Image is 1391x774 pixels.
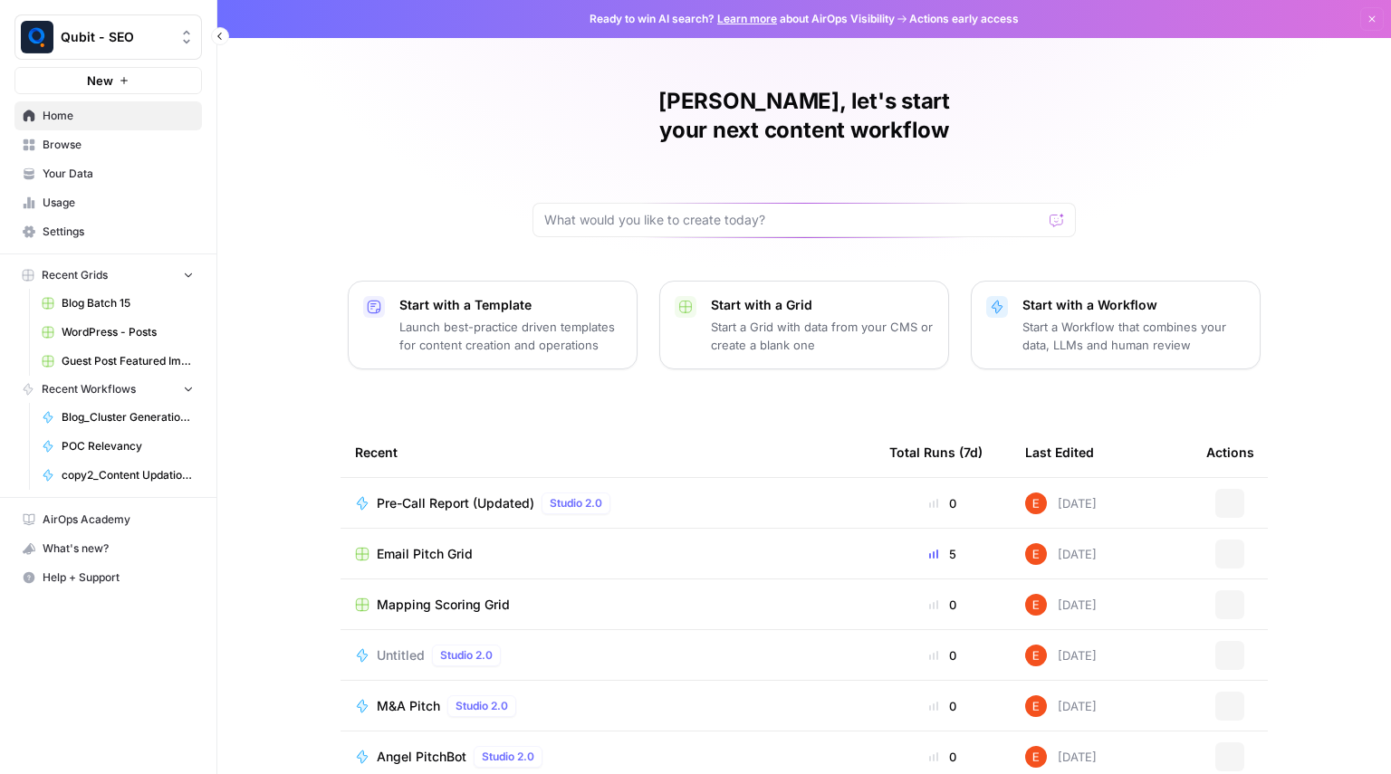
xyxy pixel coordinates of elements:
[34,318,202,347] a: WordPress - Posts
[355,427,860,477] div: Recent
[889,646,996,664] div: 0
[889,596,996,614] div: 0
[377,697,440,715] span: M&A Pitch
[62,438,194,454] span: POC Relevancy
[14,159,202,188] a: Your Data
[62,324,194,340] span: WordPress - Posts
[34,289,202,318] a: Blog Batch 15
[14,376,202,403] button: Recent Workflows
[1025,645,1097,666] div: [DATE]
[1025,645,1047,666] img: ajf8yqgops6ssyjpn8789yzw4nvp
[1025,492,1097,514] div: [DATE]
[399,318,622,354] p: Launch best-practice driven templates for content creation and operations
[1025,543,1097,565] div: [DATE]
[377,596,510,614] span: Mapping Scoring Grid
[550,495,602,511] span: Studio 2.0
[43,108,194,124] span: Home
[62,467,194,483] span: copy2_Content Updation V4 Workflow
[21,21,53,53] img: Qubit - SEO Logo
[34,461,202,490] a: copy2_Content Updation V4 Workflow
[889,427,983,477] div: Total Runs (7d)
[42,267,108,283] span: Recent Grids
[43,569,194,586] span: Help + Support
[377,646,425,664] span: Untitled
[34,403,202,432] a: Blog_Cluster Generation V3 with WP Integration [Live site]
[532,87,1076,145] h1: [PERSON_NAME], let's start your next content workflow
[14,67,202,94] button: New
[1025,492,1047,514] img: ajf8yqgops6ssyjpn8789yzw4nvp
[355,746,860,768] a: Angel PitchBotStudio 2.0
[889,545,996,563] div: 5
[43,166,194,182] span: Your Data
[43,195,194,211] span: Usage
[1025,427,1094,477] div: Last Edited
[87,72,113,90] span: New
[889,748,996,766] div: 0
[62,295,194,311] span: Blog Batch 15
[14,563,202,592] button: Help + Support
[34,347,202,376] a: Guest Post Featured Image Grid
[14,262,202,289] button: Recent Grids
[711,318,934,354] p: Start a Grid with data from your CMS or create a blank one
[590,11,895,27] span: Ready to win AI search? about AirOps Visibility
[355,695,860,717] a: M&A PitchStudio 2.0
[377,545,473,563] span: Email Pitch Grid
[62,409,194,425] span: Blog_Cluster Generation V3 with WP Integration [Live site]
[909,11,1019,27] span: Actions early access
[1025,695,1047,717] img: ajf8yqgops6ssyjpn8789yzw4nvp
[355,645,860,666] a: UntitledStudio 2.0
[42,381,136,397] span: Recent Workflows
[14,534,202,563] button: What's new?
[399,296,622,314] p: Start with a Template
[717,12,777,25] a: Learn more
[482,749,534,765] span: Studio 2.0
[14,101,202,130] a: Home
[1025,746,1097,768] div: [DATE]
[14,14,202,60] button: Workspace: Qubit - SEO
[1025,594,1097,616] div: [DATE]
[1022,296,1245,314] p: Start with a Workflow
[1022,318,1245,354] p: Start a Workflow that combines your data, LLMs and human review
[14,505,202,534] a: AirOps Academy
[377,748,466,766] span: Angel PitchBot
[1025,594,1047,616] img: ajf8yqgops6ssyjpn8789yzw4nvp
[971,281,1261,369] button: Start with a WorkflowStart a Workflow that combines your data, LLMs and human review
[1206,427,1254,477] div: Actions
[889,494,996,512] div: 0
[61,28,170,46] span: Qubit - SEO
[544,211,1042,229] input: What would you like to create today?
[711,296,934,314] p: Start with a Grid
[355,492,860,514] a: Pre-Call Report (Updated)Studio 2.0
[456,698,508,714] span: Studio 2.0
[43,511,194,528] span: AirOps Academy
[348,281,638,369] button: Start with a TemplateLaunch best-practice driven templates for content creation and operations
[355,545,860,563] a: Email Pitch Grid
[1025,695,1097,717] div: [DATE]
[14,217,202,246] a: Settings
[14,130,202,159] a: Browse
[62,353,194,369] span: Guest Post Featured Image Grid
[14,188,202,217] a: Usage
[43,137,194,153] span: Browse
[659,281,949,369] button: Start with a GridStart a Grid with data from your CMS or create a blank one
[15,535,201,562] div: What's new?
[377,494,534,512] span: Pre-Call Report (Updated)
[1025,543,1047,565] img: ajf8yqgops6ssyjpn8789yzw4nvp
[43,224,194,240] span: Settings
[1025,746,1047,768] img: ajf8yqgops6ssyjpn8789yzw4nvp
[889,697,996,715] div: 0
[355,596,860,614] a: Mapping Scoring Grid
[34,432,202,461] a: POC Relevancy
[440,647,493,664] span: Studio 2.0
